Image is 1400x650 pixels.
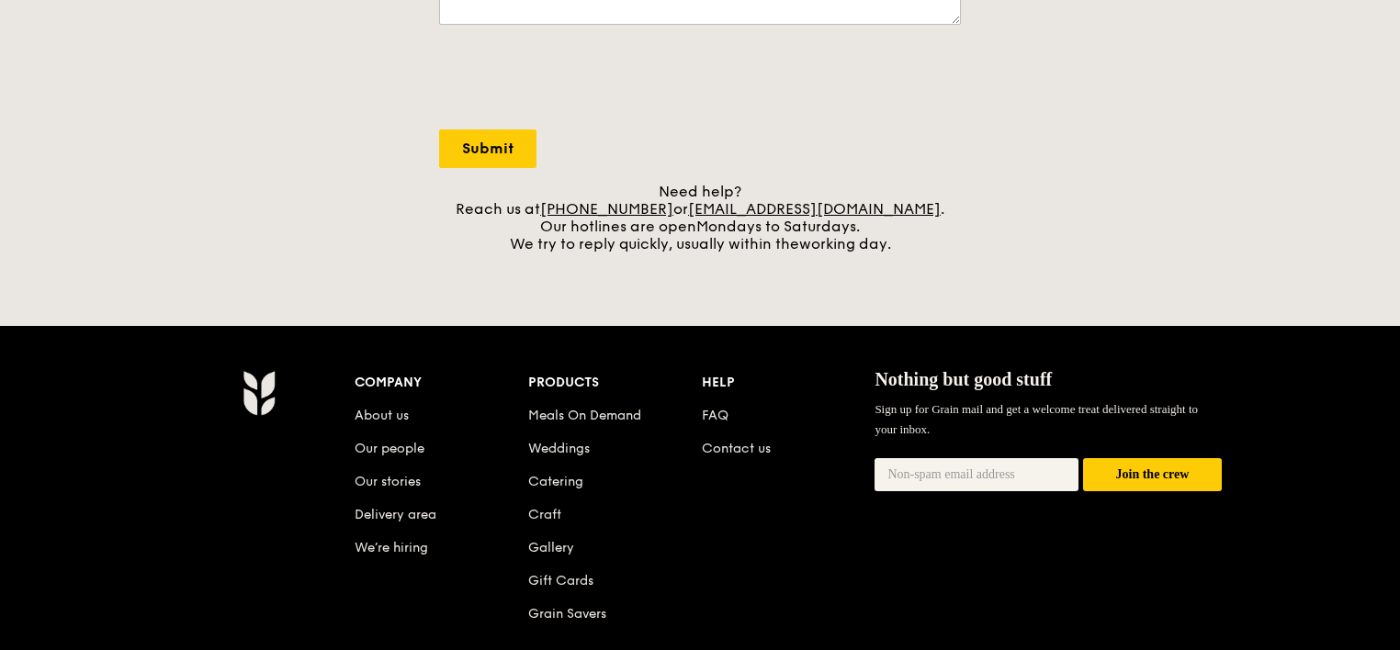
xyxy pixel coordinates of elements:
a: [EMAIL_ADDRESS][DOMAIN_NAME] [688,200,941,218]
span: Nothing but good stuff [875,369,1052,389]
div: Products [528,370,702,396]
a: Catering [528,474,583,489]
span: working day. [799,235,891,252]
a: FAQ [702,408,728,423]
a: Delivery area [355,507,436,522]
a: Our people [355,441,424,456]
span: Mondays to Saturdays. [696,218,860,235]
span: Sign up for Grain mail and get a welcome treat delivered straight to your inbox. [875,402,1198,436]
a: [PHONE_NUMBER] [540,200,673,218]
a: We’re hiring [355,540,428,555]
a: Weddings [528,441,590,456]
a: Meals On Demand [528,408,641,423]
input: Non-spam email address [875,458,1078,491]
div: Need help? Reach us at or . Our hotlines are open We try to reply quickly, usually within the [439,183,961,252]
a: Contact us [702,441,771,456]
iframe: reCAPTCHA [439,43,718,115]
a: Craft [528,507,561,522]
a: Grain Savers [528,606,606,622]
div: Company [355,370,528,396]
div: Help [702,370,875,396]
a: Our stories [355,474,421,489]
a: Gift Cards [528,573,593,588]
a: Gallery [528,540,574,555]
a: About us [355,408,409,423]
img: Grain [243,370,275,416]
input: Submit [439,129,536,168]
button: Join the crew [1083,458,1222,492]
